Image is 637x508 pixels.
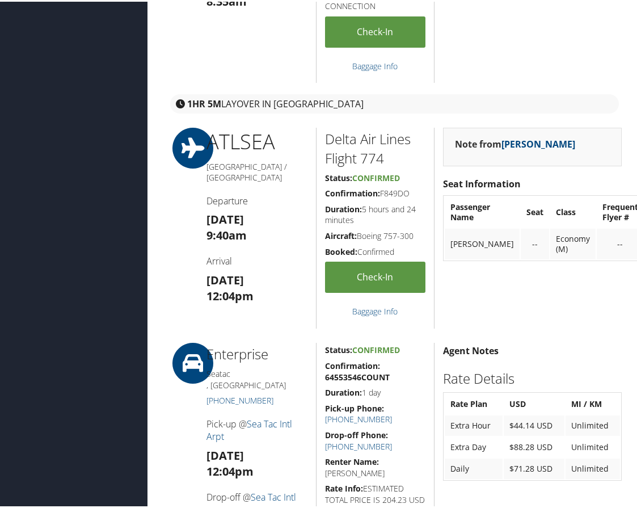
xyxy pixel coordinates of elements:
td: $88.28 USD [504,435,564,456]
div: layover in [GEOGRAPHIC_DATA] [170,93,619,112]
h2: Rate Details [443,367,622,387]
strong: 12:04pm [206,462,254,477]
h5: Confirmed [325,245,425,256]
td: Extra Hour [445,414,503,434]
strong: Confirmation: 64553546COUNT [325,359,390,381]
td: Unlimited [566,457,620,477]
strong: Aircraft: [325,229,357,240]
td: Daily [445,457,503,477]
h5: ESTIMATED TOTAL PRICE IS 204.23 USD [325,481,425,503]
td: Economy (M) [550,227,596,258]
h5: F849DO [325,186,425,198]
h1: ATL SEA [206,126,307,154]
strong: Rate Info: [325,481,363,492]
strong: Booked: [325,245,357,255]
span: Confirmed [352,343,400,354]
a: Check-in [325,15,425,46]
h4: Departure [206,193,307,205]
h2: Enterprise [206,343,307,362]
strong: 12:04pm [206,287,254,302]
strong: Pick-up Phone: [325,401,384,412]
a: [PHONE_NUMBER] [325,412,392,423]
h5: Seatac , [GEOGRAPHIC_DATA] [206,367,307,389]
th: MI / KM [566,392,620,413]
th: Class [550,195,596,226]
th: Seat [521,195,549,226]
strong: Seat Information [443,176,521,188]
strong: [DATE] [206,446,244,461]
strong: Note from [455,136,575,149]
h5: Boeing 757-300 [325,229,425,240]
h4: Pick-up @ [206,416,307,442]
strong: Agent Notes [443,343,499,355]
h2: Delta Air Lines Flight 774 [325,128,425,166]
strong: 9:40am [206,226,247,241]
a: Baggage Info [352,59,398,70]
a: [PHONE_NUMBER] [325,439,392,450]
th: Passenger Name [445,195,520,226]
td: $71.28 USD [504,457,564,477]
td: Unlimited [566,414,620,434]
a: [PERSON_NAME] [501,136,575,149]
a: Baggage Info [352,304,398,315]
h5: [GEOGRAPHIC_DATA] / [GEOGRAPHIC_DATA] [206,159,307,182]
span: Confirmed [352,171,400,182]
strong: Renter Name: [325,455,379,465]
strong: Duration: [325,202,362,213]
h5: 5 hours and 24 minutes [325,202,425,224]
a: [PHONE_NUMBER] [206,393,273,404]
td: Unlimited [566,435,620,456]
strong: Confirmation: [325,186,380,197]
strong: [DATE] [206,271,244,286]
td: $44.14 USD [504,414,564,434]
a: Sea Tac Intl Arpt [206,416,292,441]
th: Rate Plan [445,392,503,413]
th: USD [504,392,564,413]
h5: [PERSON_NAME] [325,455,425,477]
strong: Status: [325,343,352,354]
strong: Drop-off Phone: [325,428,388,439]
h4: Arrival [206,253,307,266]
strong: 1HR 5M [187,96,221,108]
a: Check-in [325,260,425,291]
strong: [DATE] [206,210,244,225]
h5: 1 day [325,385,425,397]
td: [PERSON_NAME] [445,227,520,258]
div: -- [526,237,543,247]
td: Extra Day [445,435,503,456]
strong: Status: [325,171,352,182]
strong: Duration: [325,385,362,396]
